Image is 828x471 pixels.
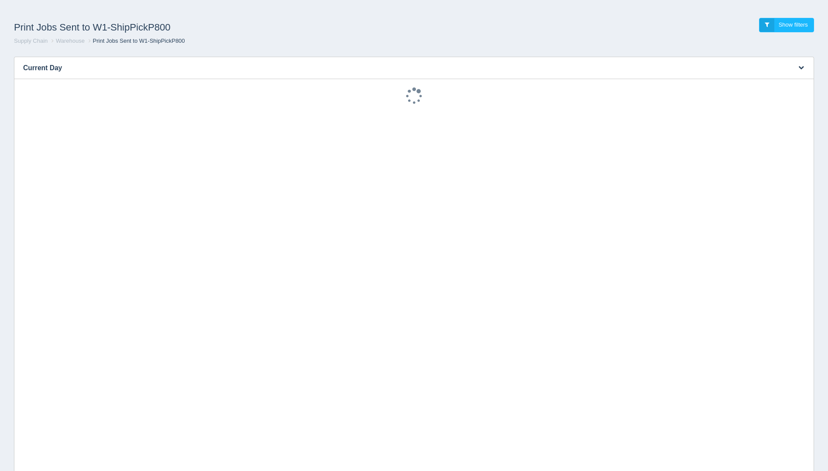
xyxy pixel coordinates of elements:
[56,38,85,44] a: Warehouse
[14,57,787,79] h3: Current Day
[759,18,814,32] a: Show filters
[14,18,414,37] h1: Print Jobs Sent to W1-ShipPickP800
[14,38,48,44] a: Supply Chain
[779,21,808,28] span: Show filters
[86,37,185,45] li: Print Jobs Sent to W1-ShipPickP800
